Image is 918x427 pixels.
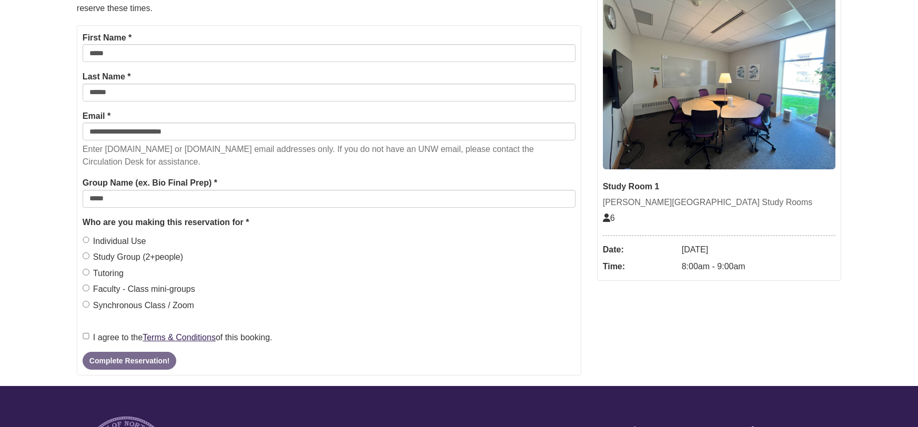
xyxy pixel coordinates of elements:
label: Synchronous Class / Zoom [83,299,194,312]
dt: Time: [603,258,677,275]
label: First Name * [83,31,132,45]
dt: Date: [603,241,677,258]
input: Tutoring [83,269,89,276]
dd: 8:00am - 9:00am [682,258,835,275]
dd: [DATE] [682,241,835,258]
p: Enter [DOMAIN_NAME] or [DOMAIN_NAME] email addresses only. If you do not have an UNW email, pleas... [83,143,576,168]
label: Faculty - Class mini-groups [83,282,195,296]
button: Complete Reservation! [83,352,176,370]
label: Last Name * [83,70,131,84]
span: The capacity of this space [603,213,615,222]
label: Tutoring [83,267,124,280]
label: Individual Use [83,235,146,248]
div: Study Room 1 [603,180,835,194]
input: Study Group (2+people) [83,252,89,259]
a: Terms & Conditions [143,333,216,342]
label: Group Name (ex. Bio Final Prep) * [83,176,217,190]
input: Synchronous Class / Zoom [83,301,89,308]
div: [PERSON_NAME][GEOGRAPHIC_DATA] Study Rooms [603,196,835,209]
input: Individual Use [83,237,89,243]
label: Email * [83,109,110,123]
label: I agree to the of this booking. [83,331,273,344]
input: Faculty - Class mini-groups [83,284,89,291]
legend: Who are you making this reservation for * [83,216,576,229]
label: Study Group (2+people) [83,250,183,264]
input: I agree to theTerms & Conditionsof this booking. [83,333,89,340]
